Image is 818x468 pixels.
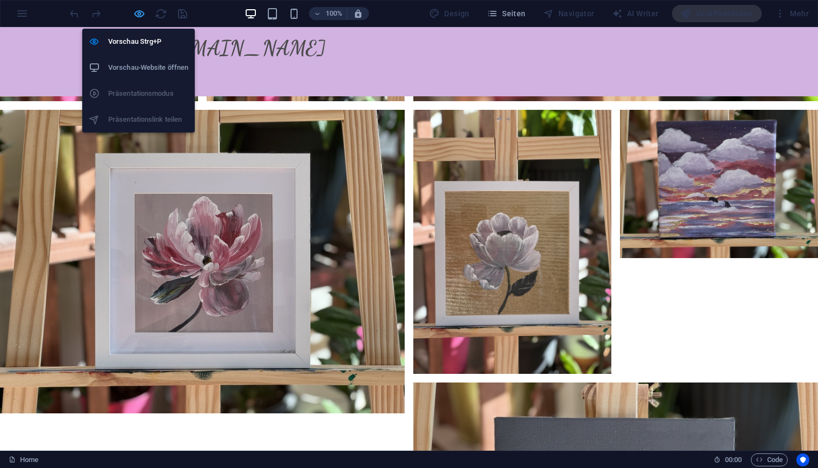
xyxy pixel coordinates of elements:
button: Usercentrics [796,453,809,466]
i: Bei Größenänderung Zoomstufe automatisch an das gewählte Gerät anpassen. [353,9,363,18]
h6: Vorschau-Website öffnen [108,61,188,74]
span: Seiten [487,8,526,19]
a: Klick, um Auswahl aufzuheben. Doppelklick öffnet Seitenverwaltung [9,453,38,466]
button: 100% [309,7,347,20]
button: Code [751,453,788,466]
h6: Vorschau Strg+P [108,35,188,48]
button: Seiten [483,5,530,22]
h6: 100% [325,7,342,20]
span: Code [756,453,783,466]
h6: Session-Zeit [714,453,742,466]
span: [DOMAIN_NAME] [154,9,326,34]
img: IMG_9619-ybzw-_M9x6tnGjNEm2RsTg.jpeg [620,83,818,232]
img: IMG_9620-qNWifSiBEAodmym5LYkFzA.jpeg [413,83,611,347]
span: : [733,456,734,464]
span: 00 00 [725,453,742,466]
